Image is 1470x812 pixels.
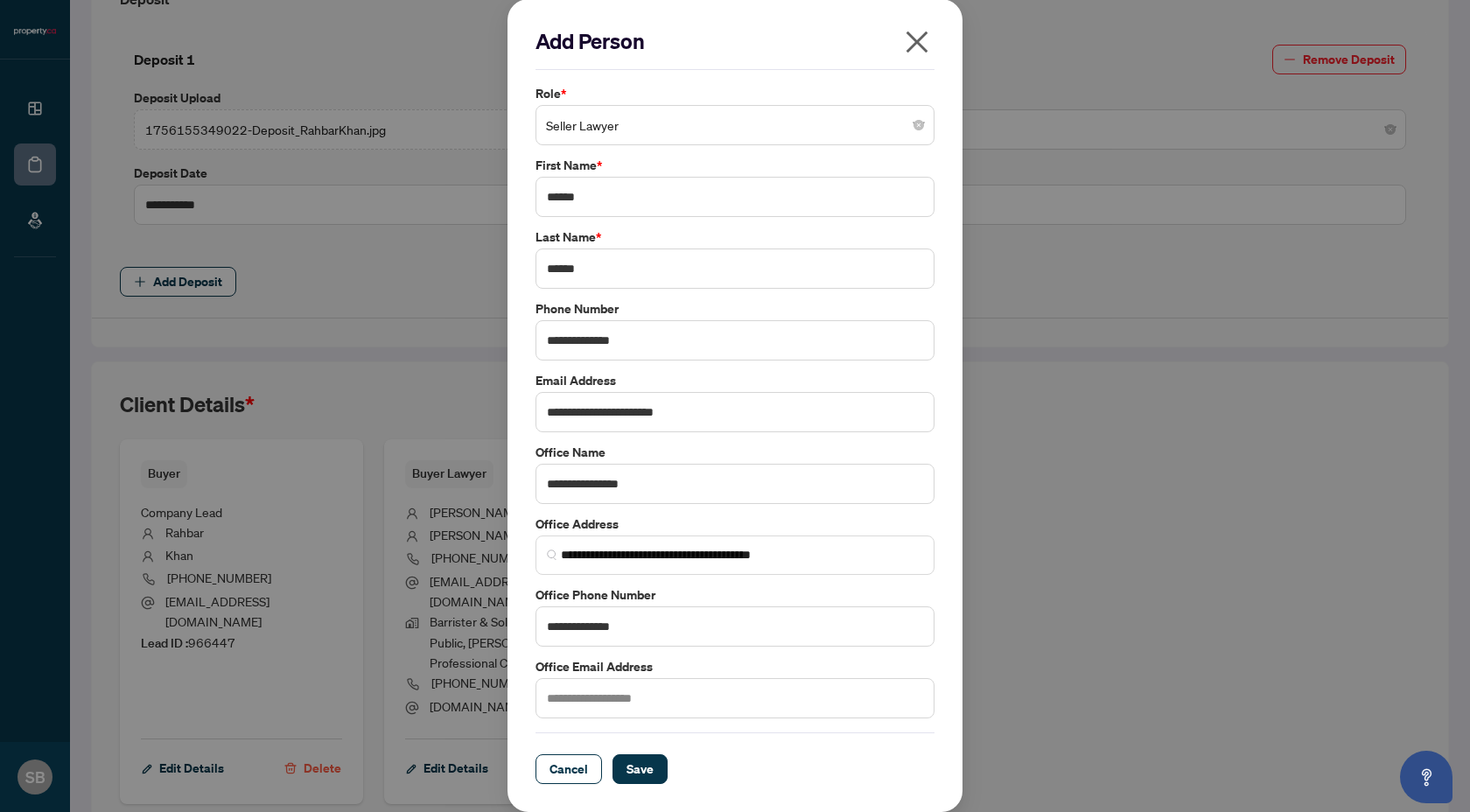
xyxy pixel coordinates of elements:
[535,657,934,676] label: Office Email Address
[535,514,934,534] label: Office Address
[535,299,934,318] label: Phone Number
[535,585,934,605] label: Office Phone Number
[535,84,934,103] label: Role
[546,108,924,142] span: Seller Lawyer
[535,27,934,55] h2: Add Person
[903,28,931,56] span: close
[535,443,934,462] label: Office Name
[535,754,602,784] button: Cancel
[547,549,557,560] img: search_icon
[612,754,668,784] button: Save
[549,755,588,783] span: Cancel
[535,371,934,390] label: Email Address
[1400,751,1452,803] button: Open asap
[913,120,924,130] span: close-circle
[626,755,654,783] span: Save
[535,156,934,175] label: First Name
[535,227,934,247] label: Last Name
